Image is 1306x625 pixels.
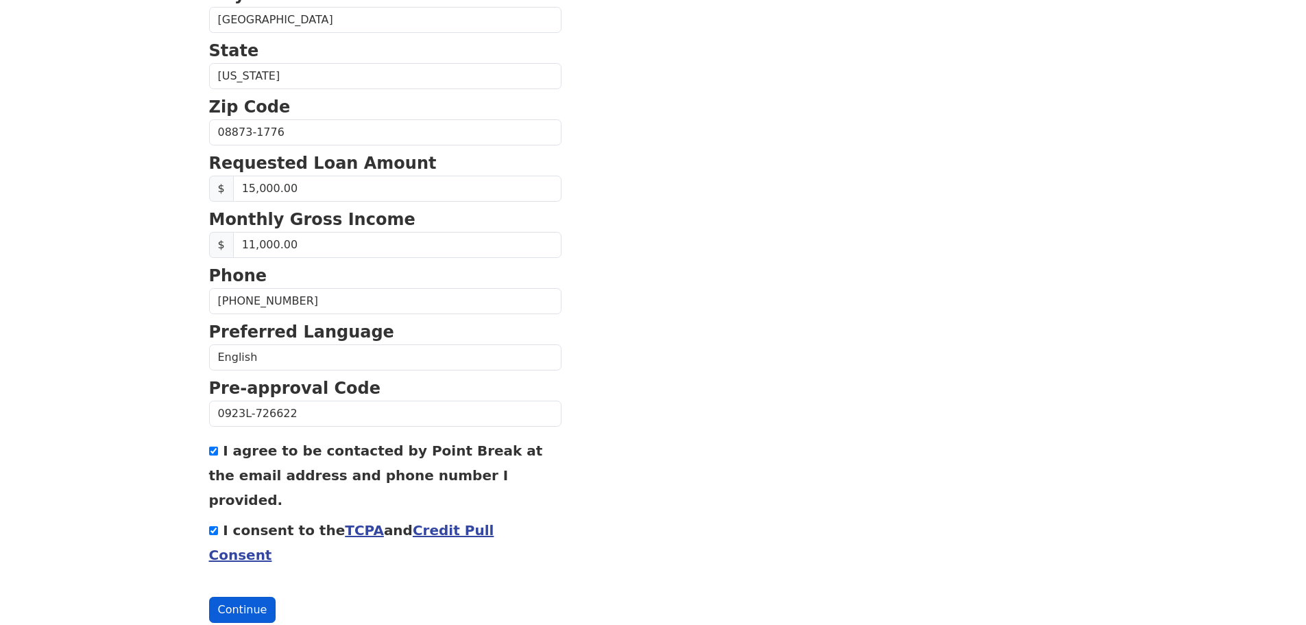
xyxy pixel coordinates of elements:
[209,97,291,117] strong: Zip Code
[209,41,259,60] strong: State
[209,176,234,202] span: $
[209,119,561,145] input: Zip Code
[209,232,234,258] span: $
[345,522,384,539] a: TCPA
[209,597,276,623] button: Continue
[209,266,267,285] strong: Phone
[209,443,543,508] label: I agree to be contacted by Point Break at the email address and phone number I provided.
[233,232,561,258] input: Monthly Gross Income
[209,207,561,232] p: Monthly Gross Income
[209,401,561,427] input: Pre-approval Code
[209,154,437,173] strong: Requested Loan Amount
[209,322,394,342] strong: Preferred Language
[209,379,381,398] strong: Pre-approval Code
[209,522,494,563] label: I consent to the and
[209,288,561,314] input: Phone
[233,176,561,202] input: Requested Loan Amount
[209,7,561,33] input: City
